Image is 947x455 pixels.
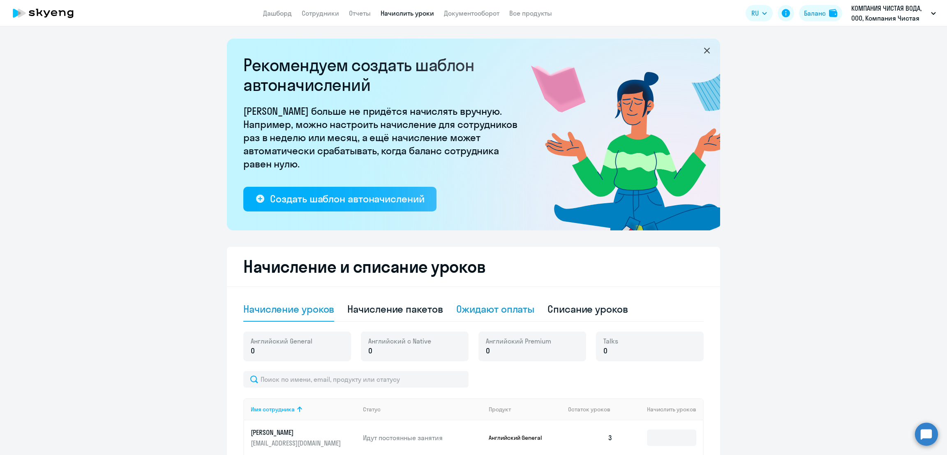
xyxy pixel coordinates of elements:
div: Начисление пакетов [347,302,443,316]
p: Идут постоянные занятия [363,433,482,442]
button: Создать шаблон автоначислений [243,187,437,211]
a: Все продукты [509,9,552,17]
div: Продукт [489,406,511,413]
span: 0 [368,346,372,356]
div: Продукт [489,406,562,413]
button: Балансbalance [799,5,842,21]
div: Начисление уроков [243,302,334,316]
td: 3 [561,420,619,455]
p: КОМПАНИЯ ЧИСТАЯ ВОДА, ООО, Компания Чистая вода_ Договор-предоплата_2025 года [851,3,928,23]
span: Остаток уроков [568,406,610,413]
a: Дашборд [263,9,292,17]
span: Английский с Native [368,337,431,346]
span: Talks [603,337,618,346]
span: 0 [251,346,255,356]
a: Отчеты [349,9,371,17]
img: balance [829,9,837,17]
div: Имя сотрудника [251,406,295,413]
h2: Рекомендуем создать шаблон автоначислений [243,55,523,95]
span: Английский General [251,337,312,346]
div: Имя сотрудника [251,406,356,413]
a: Сотрудники [302,9,339,17]
div: Ожидают оплаты [456,302,535,316]
p: [PERSON_NAME] [251,428,343,437]
th: Начислить уроков [619,398,703,420]
h2: Начисление и списание уроков [243,257,704,276]
a: Начислить уроки [381,9,434,17]
div: Статус [363,406,482,413]
div: Баланс [804,8,826,18]
div: Остаток уроков [568,406,619,413]
span: 0 [603,346,607,356]
button: RU [746,5,773,21]
button: КОМПАНИЯ ЧИСТАЯ ВОДА, ООО, Компания Чистая вода_ Договор-предоплата_2025 года [847,3,940,23]
div: Списание уроков [547,302,628,316]
p: [PERSON_NAME] больше не придётся начислять вручную. Например, можно настроить начисление для сотр... [243,104,523,170]
span: Английский Premium [486,337,551,346]
a: [PERSON_NAME][EMAIL_ADDRESS][DOMAIN_NAME] [251,428,356,448]
p: Английский General [489,434,550,441]
span: 0 [486,346,490,356]
div: Создать шаблон автоначислений [270,192,424,205]
input: Поиск по имени, email, продукту или статусу [243,371,469,388]
div: Статус [363,406,381,413]
p: [EMAIL_ADDRESS][DOMAIN_NAME] [251,439,343,448]
a: Документооборот [444,9,499,17]
span: RU [751,8,759,18]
